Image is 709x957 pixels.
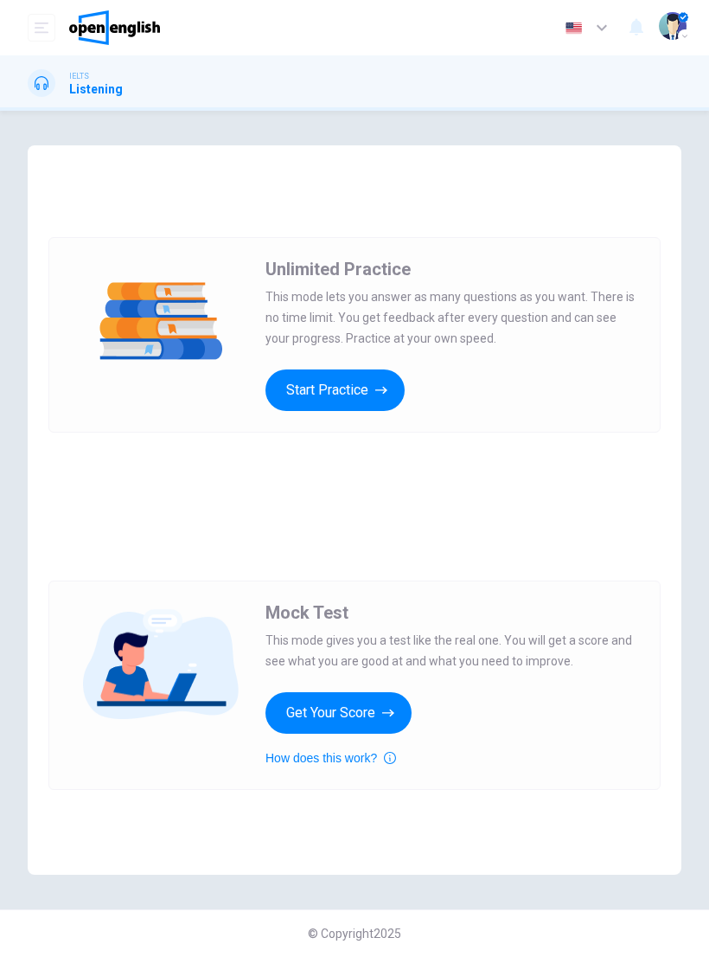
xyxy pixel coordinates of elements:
[69,70,89,82] span: IELTS
[659,12,687,40] img: Profile picture
[69,10,160,45] img: OpenEnglish logo
[69,82,123,96] h1: Listening
[308,927,401,941] span: © Copyright 2025
[265,692,412,734] button: Get Your Score
[265,602,348,623] span: Mock Test
[265,369,405,411] button: Start Practice
[265,259,411,279] span: Unlimited Practice
[28,14,55,42] button: open mobile menu
[563,22,584,35] img: en
[265,748,396,768] button: How does this work?
[265,630,639,671] span: This mode gives you a test like the real one. You will get a score and see what you are good at a...
[265,286,639,349] span: This mode lets you answer as many questions as you want. There is no time limit. You get feedback...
